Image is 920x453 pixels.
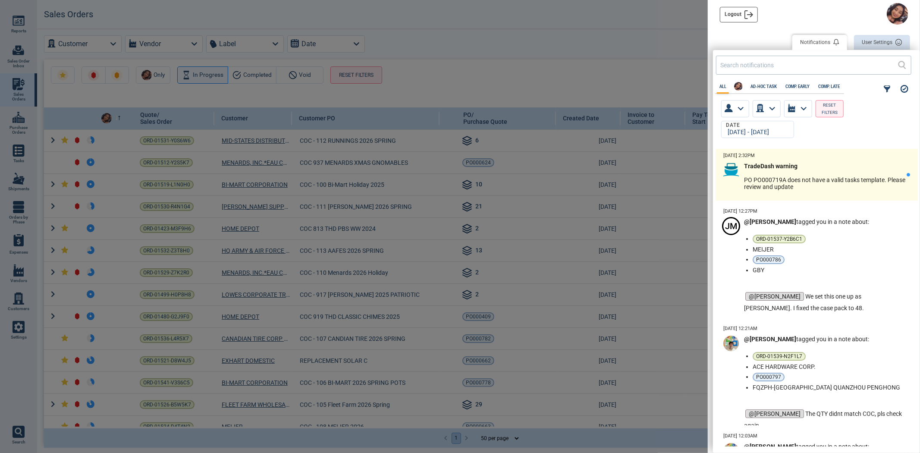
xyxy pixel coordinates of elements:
span: tagged you in a note about: [744,443,869,450]
span: PO000797 [756,374,781,380]
span: @[PERSON_NAME] [745,409,804,418]
label: All [717,84,729,89]
span: @[PERSON_NAME] [745,292,804,301]
strong: @[PERSON_NAME] [744,218,796,225]
span: ORD-01537-Y2B6C1 [756,236,802,242]
label: COMP. LATE [816,84,842,89]
button: Logout [720,7,758,22]
span: PO PO000719A does not have a valid tasks template. Please review and update [744,176,905,190]
input: Search notifications [720,59,898,71]
p: The QTY didnt match COC, pls check again. [744,408,907,431]
li: MEIJER [753,246,903,253]
legend: Date [725,123,741,129]
li: FQZPH-[GEOGRAPHIC_DATA] QUANZHOU PENGHONG [753,384,903,391]
span: tagged you in a note about: [744,336,869,343]
span: RESET FILTERS [820,101,840,116]
label: [DATE] 12:21AM [723,326,757,332]
img: Avatar [723,336,739,351]
img: Avatar [887,3,908,25]
label: [DATE] 12:03AM [723,434,757,439]
label: AD-HOC TASK [748,84,779,89]
li: ACE HARDWARE CORP. [753,363,903,370]
button: User Settings [854,35,910,50]
div: J M [723,218,739,234]
img: Avatar [734,82,743,91]
strong: @[PERSON_NAME] [744,443,796,450]
label: COMP. EARLY [783,84,812,89]
label: [DATE] 2:32PM [723,153,755,159]
span: tagged you in a note about: [744,218,869,225]
strong: TradeDash warning [744,163,798,170]
div: [DATE] - [DATE] [725,129,787,136]
li: GBY [753,267,903,274]
span: ORD-01539-N2F1L7 [756,354,802,359]
div: outlined primary button group [792,35,910,52]
span: PO000786 [756,257,781,262]
img: tradedash-logo [723,163,739,178]
button: RESET FILTERS [816,100,844,117]
div: grid [713,149,918,447]
label: [DATE] 12:27PM [723,209,757,214]
strong: @[PERSON_NAME] [744,336,796,343]
p: We set this one up as [PERSON_NAME]. I fixed the case pack to 48. [744,291,907,314]
button: Notifications [792,35,847,50]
